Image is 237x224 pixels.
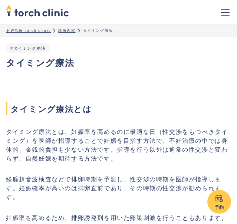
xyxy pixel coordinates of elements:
h1: タイミング療法 [6,56,231,69]
a: home [6,5,69,19]
ul: パンくずリスト [6,27,231,33]
img: torch clinic [6,2,69,19]
a: 不妊治療 torch clinic [6,27,51,33]
span: タイミング療法とは [6,102,231,115]
a: #タイミング療法 [10,45,46,51]
a: 予約 [207,190,231,214]
a: 診療内容 [58,27,75,33]
div: タイミング療法 [83,27,113,33]
p: 経腟超音波検査などで排卵時期を予測し、性交渉の時期を医師が指導します。妊娠確率が高いのは排卵直前であり、その時期の性交渉が勧められます。 [6,174,231,201]
p: タイミング療法とは、妊娠率を高めるのに最適な日（性交渉をもつべきタイミング）を医師が指導することで妊娠を目指す方法で、不妊治療の中では身体的、金銭的負担も少ない方法です。指導を行う以外は通常の性... [6,127,231,162]
p: 妊娠率を高めるため、排卵誘発剤を用いた卵巣刺激を行うこともあります。 [6,213,231,222]
div: 予約 [207,204,231,210]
